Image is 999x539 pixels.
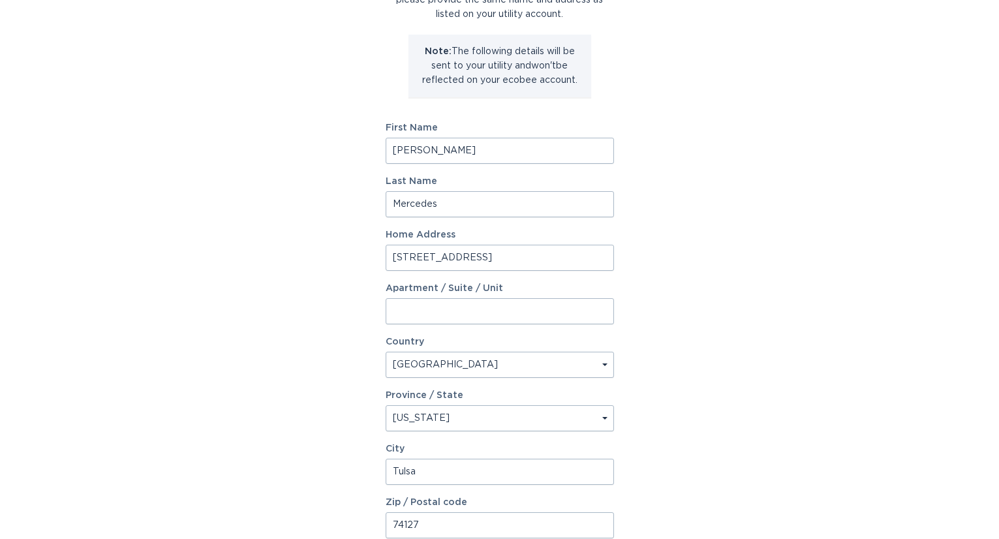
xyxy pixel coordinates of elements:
strong: Note: [425,47,452,56]
label: City [386,444,614,454]
label: Apartment / Suite / Unit [386,284,614,293]
p: The following details will be sent to your utility and won't be reflected on your ecobee account. [418,44,581,87]
label: Zip / Postal code [386,498,614,507]
label: Province / State [386,391,463,400]
label: Home Address [386,230,614,239]
label: First Name [386,123,614,132]
label: Last Name [386,177,614,186]
label: Country [386,337,424,346]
